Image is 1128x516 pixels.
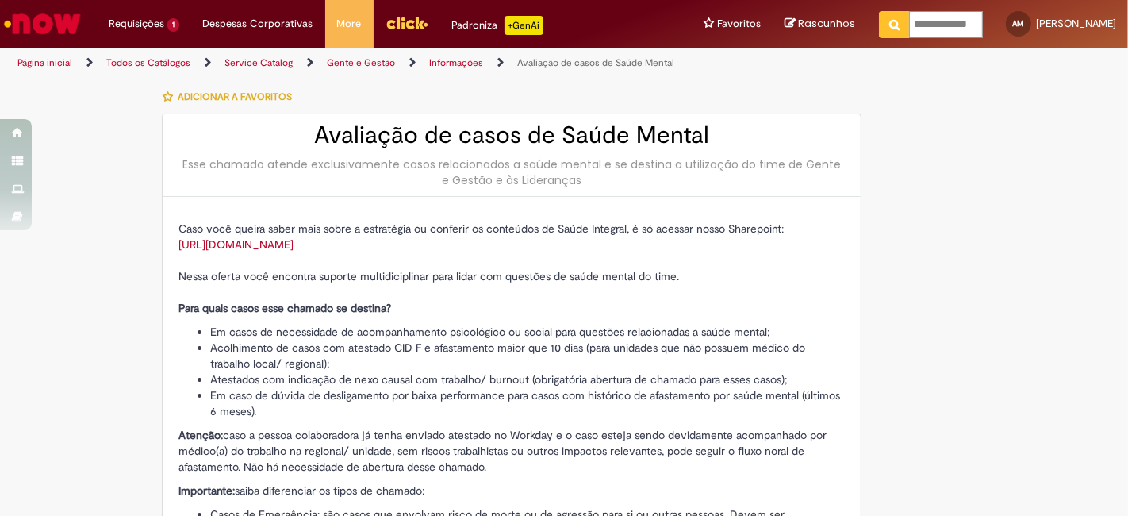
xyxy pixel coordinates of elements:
ul: Trilhas de página [12,48,740,78]
a: Gente e Gestão [327,56,395,69]
p: Caso você queira saber mais sobre a estratégia ou conferir os conteúdos de Saúde Integral, é só a... [178,221,845,316]
li: Em casos de necessidade de acompanhamento psicológico ou social para questões relacionadas a saúd... [210,324,845,340]
span: Rascunhos [798,16,855,31]
a: Todos os Catálogos [106,56,190,69]
button: Pesquisar [879,11,910,38]
p: caso a pessoa colaboradora já tenha enviado atestado no Workday e o caso esteja sendo devidamente... [178,427,845,475]
div: Esse chamado atende exclusivamente casos relacionados a saúde mental e se destina a utilização do... [178,156,845,188]
img: click_logo_yellow_360x200.png [386,11,428,35]
li: Em caso de dúvida de desligamento por baixa performance para casos com histórico de afastamento p... [210,387,845,419]
a: [URL][DOMAIN_NAME] [178,237,294,252]
h2: Avaliação de casos de Saúde Mental [178,122,845,148]
span: Adicionar a Favoritos [178,90,292,103]
strong: Atenção: [178,428,223,442]
li: Acolhimento de casos com atestado CID F e afastamento maior que 10 dias (para unidades que não po... [210,340,845,372]
p: +GenAi [505,16,543,35]
img: ServiceNow [2,8,83,40]
span: AM [1013,18,1025,29]
span: More [337,16,362,32]
strong: Importante: [178,483,235,498]
span: [PERSON_NAME] [1036,17,1116,30]
span: 1 [167,18,179,32]
button: Adicionar a Favoritos [162,80,301,114]
div: Padroniza [452,16,543,35]
li: Atestados com indicação de nexo causal com trabalho/ burnout (obrigatória abertura de chamado par... [210,372,845,387]
a: Rascunhos [785,17,855,32]
a: Avaliação de casos de Saúde Mental [517,56,674,69]
a: Service Catalog [224,56,293,69]
strong: Para quais casos esse chamado se destina? [178,301,391,315]
span: Favoritos [717,16,761,32]
span: Despesas Corporativas [203,16,313,32]
a: Página inicial [17,56,72,69]
a: Informações [429,56,483,69]
span: Requisições [109,16,164,32]
p: saiba diferenciar os tipos de chamado: [178,483,845,499]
